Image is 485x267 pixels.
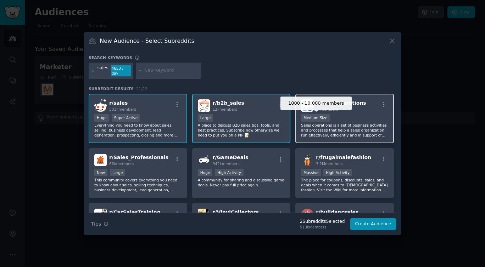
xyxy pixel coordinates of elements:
p: The place for coupons, discounts, sales, and deals when it comes to [DEMOGRAPHIC_DATA] fashion. V... [301,178,388,192]
p: A place to discuss B2B sales tips, tools, and best practices. Subscribe now otherwise we need to ... [198,123,285,138]
p: This community covers everything you need to know about sales, selling techniques, business devel... [94,178,182,192]
img: buildapcsales [301,209,313,221]
span: r/ VinylCollectors [213,209,259,215]
span: Subreddit Results [89,86,134,91]
img: frugalmalefashion [301,154,313,166]
span: r/ buildapcsales [316,209,358,215]
span: r/ b2b_sales [213,100,244,106]
img: SalesOperations [301,99,313,112]
img: Sales_Professionals [94,154,107,166]
img: GameDeals [198,154,210,166]
img: VinylCollectors [198,209,210,221]
span: 21 / 22 [136,87,147,91]
div: Large [198,114,213,122]
span: 12k members [213,107,237,111]
input: New Keyword [144,68,198,74]
h3: Search keywords [89,55,132,60]
div: 4653 / day [111,65,131,76]
span: r/ frugalmalefashion [316,155,371,160]
p: Sales operations is a set of business activities and processes that help a sales organization run... [301,123,388,138]
img: sales [94,99,107,112]
div: Medium Size [301,114,330,122]
p: Everything you need to know about sales, selling, business development, lead generation, prospect... [94,123,182,138]
div: Huge [94,114,109,122]
div: 2 Subreddit s Selected [300,219,345,225]
div: High Activity [215,169,244,176]
div: Huge [198,169,213,176]
span: r/ Sales_Professionals [109,155,168,160]
img: b2b_sales [198,99,210,112]
div: High Activity [323,169,352,176]
div: sales [97,65,108,76]
span: r/ sales [109,100,128,106]
div: Large [110,169,126,176]
span: 942k members [213,162,240,166]
button: Tips [89,218,111,230]
span: 7k members [316,107,338,111]
span: 3.2M members [316,162,343,166]
div: Massive [301,169,321,176]
span: r/ GameDeals [213,155,249,160]
span: 66k members [109,162,134,166]
img: CarSalesTraining [94,209,107,221]
h3: New Audience - Select Subreddits [100,37,194,45]
div: Super Active [112,114,140,122]
div: 513k Members [300,225,345,230]
span: 501k members [109,107,136,111]
p: A community for sharing and discussing game deals. Never pay full price again. [198,178,285,187]
span: r/ SalesOperations [316,100,366,106]
button: Create Audience [350,218,397,230]
div: New [94,169,107,176]
span: Tips [91,220,101,228]
span: r/ CarSalesTraining [109,209,161,215]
